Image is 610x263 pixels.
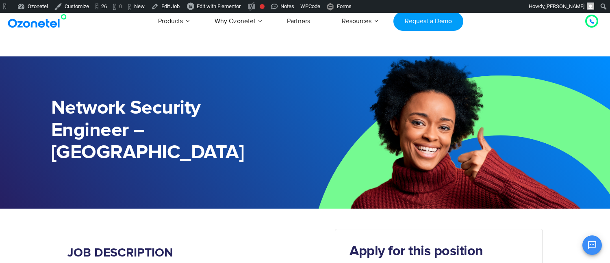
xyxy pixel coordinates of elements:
a: Why Ozonetel [203,8,267,34]
a: Resources [330,8,383,34]
strong: JOB DESCRIPTION [67,247,173,259]
span: [PERSON_NAME] [545,3,584,9]
h1: Network Security Engineer – [GEOGRAPHIC_DATA] [51,97,305,164]
div: Focus keyphrase not set [260,4,265,9]
span: Edit with Elementor [197,3,241,9]
a: Products [146,8,195,34]
button: Open chat [582,235,602,255]
a: Partners [275,8,322,34]
h2: Apply for this position [350,244,528,260]
a: Request a Demo [393,12,463,31]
